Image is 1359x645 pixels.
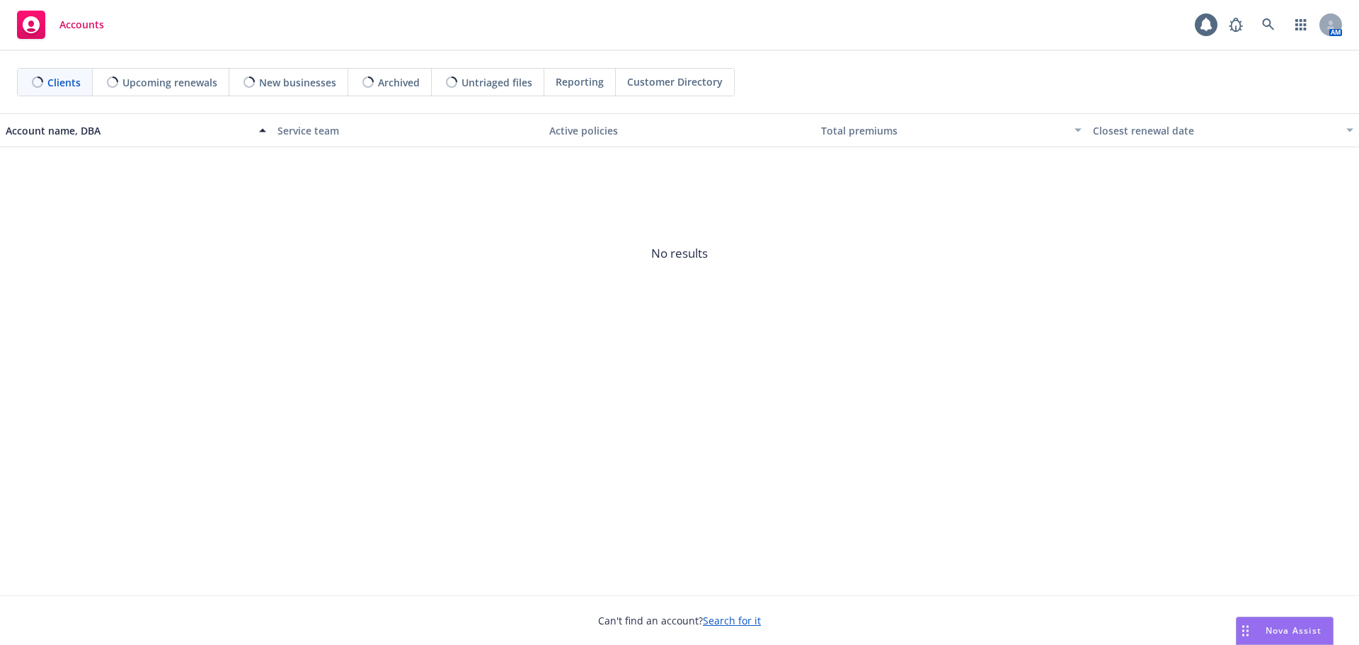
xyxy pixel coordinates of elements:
span: Untriaged files [461,75,532,90]
a: Search [1254,11,1283,39]
span: Customer Directory [627,74,723,89]
span: Clients [47,75,81,90]
a: Accounts [11,5,110,45]
button: Total premiums [815,113,1087,147]
div: Active policies [549,123,810,138]
a: Switch app [1287,11,1315,39]
a: Search for it [703,614,761,627]
span: Archived [378,75,420,90]
span: Upcoming renewals [122,75,217,90]
span: Can't find an account? [598,613,761,628]
span: Accounts [59,19,104,30]
div: Drag to move [1237,617,1254,644]
div: Service team [277,123,538,138]
button: Closest renewal date [1087,113,1359,147]
div: Account name, DBA [6,123,251,138]
div: Total premiums [821,123,1066,138]
span: Nova Assist [1266,624,1321,637]
span: Reporting [556,74,604,89]
div: Closest renewal date [1093,123,1338,138]
button: Nova Assist [1236,617,1334,645]
span: New businesses [259,75,336,90]
a: Report a Bug [1222,11,1250,39]
button: Active policies [544,113,815,147]
button: Service team [272,113,544,147]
